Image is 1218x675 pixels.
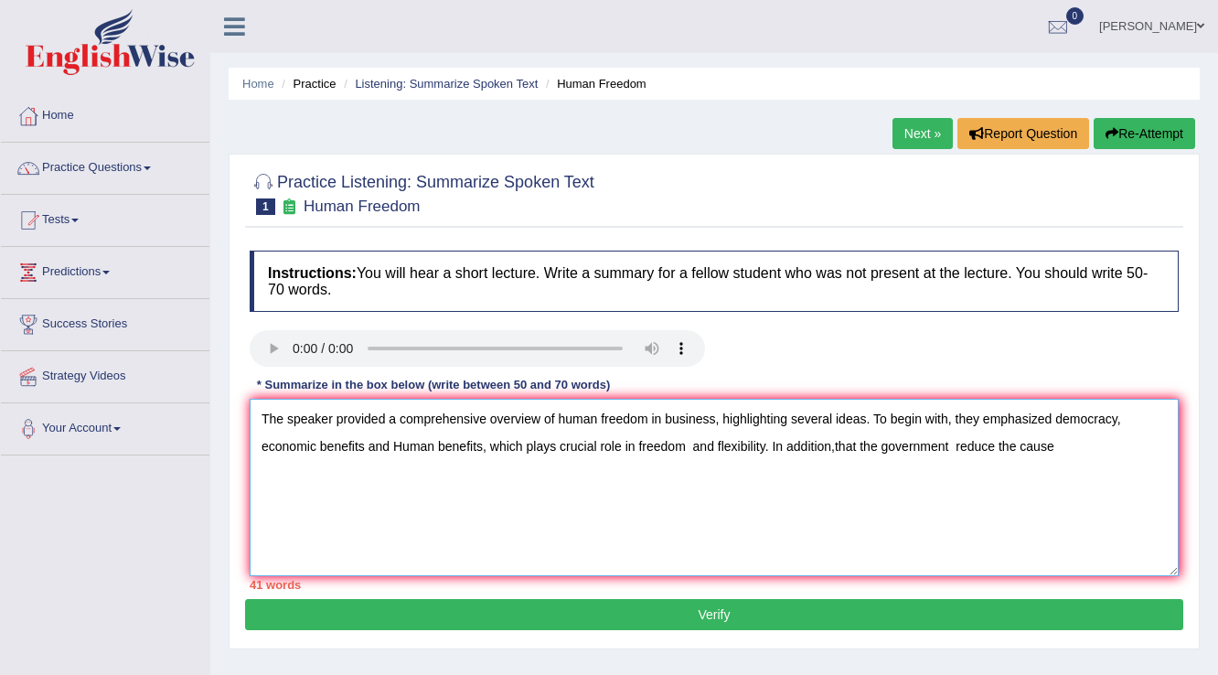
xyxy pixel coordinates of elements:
div: * Summarize in the box below (write between 50 and 70 words) [250,376,617,393]
a: Home [1,91,209,136]
b: Instructions: [268,265,357,281]
button: Re-Attempt [1094,118,1195,149]
a: Strategy Videos [1,351,209,397]
span: 0 [1066,7,1084,25]
small: Exam occurring question [280,198,299,216]
h2: Practice Listening: Summarize Spoken Text [250,169,594,215]
li: Practice [277,75,336,92]
a: Next » [892,118,953,149]
a: Practice Questions [1,143,209,188]
a: Your Account [1,403,209,449]
a: Predictions [1,247,209,293]
span: 1 [256,198,275,215]
small: Human Freedom [304,198,421,215]
a: Success Stories [1,299,209,345]
a: Home [242,77,274,91]
li: Human Freedom [541,75,646,92]
button: Verify [245,599,1183,630]
div: 41 words [250,576,1179,594]
h4: You will hear a short lecture. Write a summary for a fellow student who was not present at the le... [250,251,1179,312]
a: Listening: Summarize Spoken Text [355,77,538,91]
button: Report Question [957,118,1089,149]
a: Tests [1,195,209,241]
